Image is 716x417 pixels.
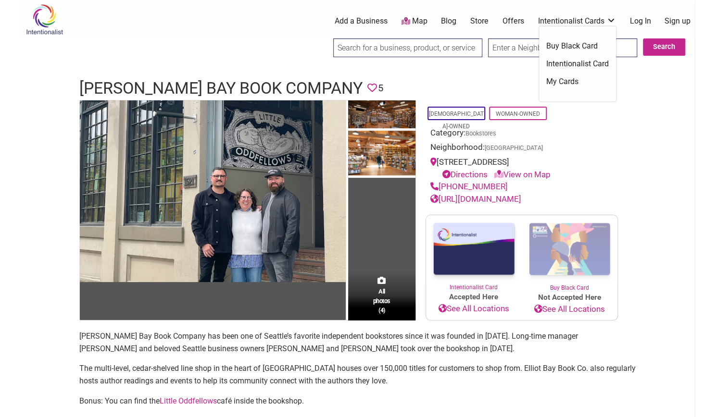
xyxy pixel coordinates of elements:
button: Search [643,38,685,56]
a: [DEMOGRAPHIC_DATA]-Owned [429,110,484,130]
a: See All Locations [522,303,617,316]
a: Log In [629,16,651,26]
a: Offers [502,16,524,26]
div: Neighborhood: [430,141,613,156]
span: [GEOGRAPHIC_DATA] [485,145,543,151]
a: [PHONE_NUMBER] [430,182,508,191]
span: Not Accepted Here [522,292,617,303]
input: Enter a Neighborhood, City, or State [488,38,637,57]
img: Intentionalist [22,4,67,35]
img: Buy Black Card [522,215,617,283]
a: Sign up [665,16,691,26]
a: Intentionalist Card [546,59,609,69]
a: Store [470,16,489,26]
span: All photos (4) [373,287,390,314]
a: Intentionalist Cards [538,16,616,26]
p: Bonus: You can find the café inside the bookshop. [79,395,637,407]
img: Interior of Elliot Bay Book Company [348,100,415,131]
p: [PERSON_NAME] Bay Book Company has been one of Seattle’s favorite independent bookstores since it... [79,330,637,355]
a: Little Oddfellows [160,396,217,405]
input: Search for a business, product, or service [333,38,482,57]
span: 5 [378,81,383,96]
h1: [PERSON_NAME] Bay Book Company [79,77,363,100]
img: Intentionalist Card [426,215,522,283]
a: Add a Business [335,16,388,26]
div: [STREET_ADDRESS] [430,156,613,181]
a: See All Locations [426,303,522,315]
a: View on Map [494,170,551,179]
a: Woman-Owned [496,110,540,117]
a: Buy Black Card [546,41,609,51]
a: Map [401,16,427,27]
a: Directions [442,170,488,179]
img: Owners of Elliot Bay Book Company [80,100,346,282]
p: The multi-level, cedar-shelved line shop in the heart of [GEOGRAPHIC_DATA] houses over 150,000 ti... [79,362,637,387]
a: Buy Black Card [522,215,617,292]
a: [URL][DOMAIN_NAME] [430,194,521,204]
a: Intentionalist Card [426,215,522,292]
a: Bookstores [465,130,496,137]
div: Category: [430,127,613,142]
a: Blog [441,16,456,26]
img: Interior of Elliot Bay Book Company [348,131,415,178]
span: Accepted Here [426,292,522,303]
a: My Cards [546,76,609,87]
